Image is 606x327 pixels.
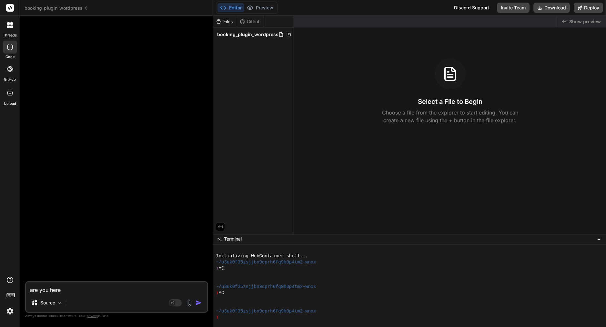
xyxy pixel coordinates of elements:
[224,236,242,242] span: Terminal
[5,54,15,60] label: code
[216,314,218,321] span: ❯
[418,97,482,106] h3: Select a File to Begin
[196,300,202,306] img: icon
[219,290,224,296] span: ^C
[26,282,207,294] textarea: are you here
[25,5,88,11] span: booking_plugin_wordpress
[216,253,308,259] span: Initializing WebContainer shell...
[597,236,601,242] span: −
[244,3,276,12] button: Preview
[186,299,193,307] img: attachment
[569,18,601,25] span: Show preview
[217,236,222,242] span: >_
[213,18,237,25] div: Files
[216,259,316,265] span: ~/u3uk0f35zsjjbn9cprh6fq9h0p4tm2-wnxx
[57,300,63,306] img: Pick Models
[216,290,218,296] span: ❯
[497,3,530,13] button: Invite Team
[4,77,16,82] label: GitHub
[217,31,278,38] span: booking_plugin_wordpress
[596,234,602,244] button: −
[217,3,244,12] button: Editor
[219,265,224,272] span: ^C
[533,3,570,13] button: Download
[25,313,208,319] p: Always double-check its answers. Your in Bind
[5,306,15,317] img: settings
[216,308,316,314] span: ~/u3uk0f35zsjjbn9cprh6fq9h0p4tm2-wnxx
[450,3,493,13] div: Discord Support
[86,314,98,318] span: privacy
[40,300,55,306] p: Source
[378,109,522,124] p: Choose a file from the explorer to start editing. You can create a new file using the + button in...
[216,265,218,272] span: ❯
[237,18,264,25] div: Github
[3,33,17,38] label: threads
[574,3,603,13] button: Deploy
[4,101,16,106] label: Upload
[216,284,316,290] span: ~/u3uk0f35zsjjbn9cprh6fq9h0p4tm2-wnxx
